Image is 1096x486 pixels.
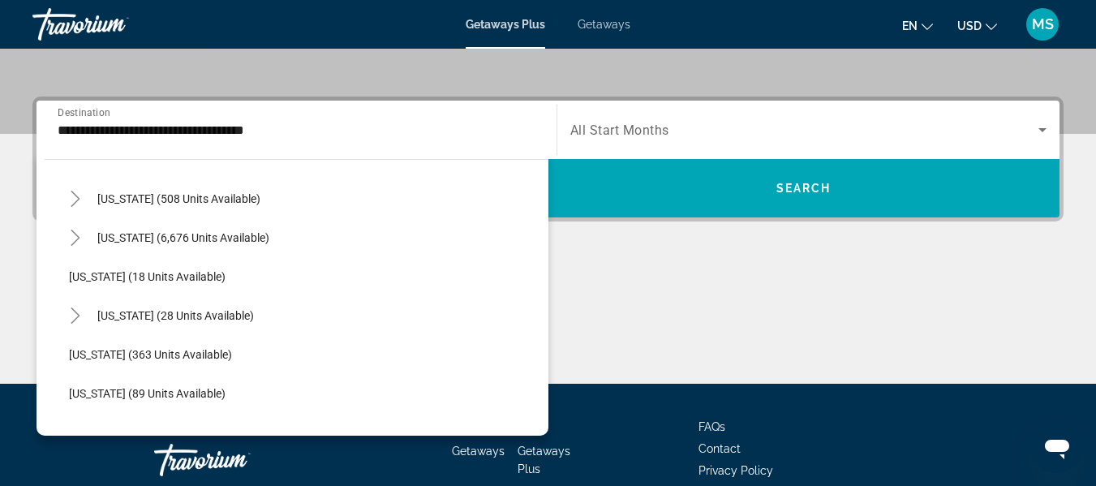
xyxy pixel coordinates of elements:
button: Toggle Florida (6,676 units available) [61,224,89,252]
button: Toggle Hawaii (28 units available) [61,302,89,330]
span: Search [776,182,832,195]
a: FAQs [698,420,725,433]
a: Getaways Plus [518,445,570,475]
a: Getaways [578,18,630,31]
button: [US_STATE] (28 units available) [89,301,262,330]
span: [US_STATE] (75 units available) [69,426,226,439]
a: Travorium [154,436,316,484]
a: Contact [698,442,741,455]
a: Getaways Plus [466,18,545,31]
span: [US_STATE] (6,676 units available) [97,231,269,244]
button: Change currency [957,14,997,37]
button: [US_STATE] (363 units available) [61,340,548,369]
a: Travorium [32,3,195,45]
span: [US_STATE] (18 units available) [69,270,226,283]
span: [US_STATE] (363 units available) [69,348,232,361]
iframe: Button to launch messaging window [1031,421,1083,473]
button: [US_STATE] (6,676 units available) [89,223,277,252]
a: Privacy Policy [698,464,773,477]
span: [US_STATE] (508 units available) [97,192,260,205]
a: Getaways [452,445,505,458]
button: Change language [902,14,933,37]
span: MS [1032,16,1054,32]
span: Destination [58,106,110,118]
button: Toggle Colorado (508 units available) [61,185,89,213]
span: en [902,19,918,32]
span: [US_STATE] (28 units available) [97,309,254,322]
button: Search [548,159,1060,217]
button: [US_STATE] (75 units available) [61,418,548,447]
button: [US_STATE] (89 units available) [61,379,548,408]
div: Search widget [37,101,1059,217]
span: [US_STATE] (89 units available) [69,387,226,400]
button: [US_STATE] (18 units available) [61,262,548,291]
span: All Start Months [570,123,669,138]
span: USD [957,19,982,32]
button: User Menu [1021,7,1064,41]
button: [US_STATE] (508 units available) [89,184,269,213]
